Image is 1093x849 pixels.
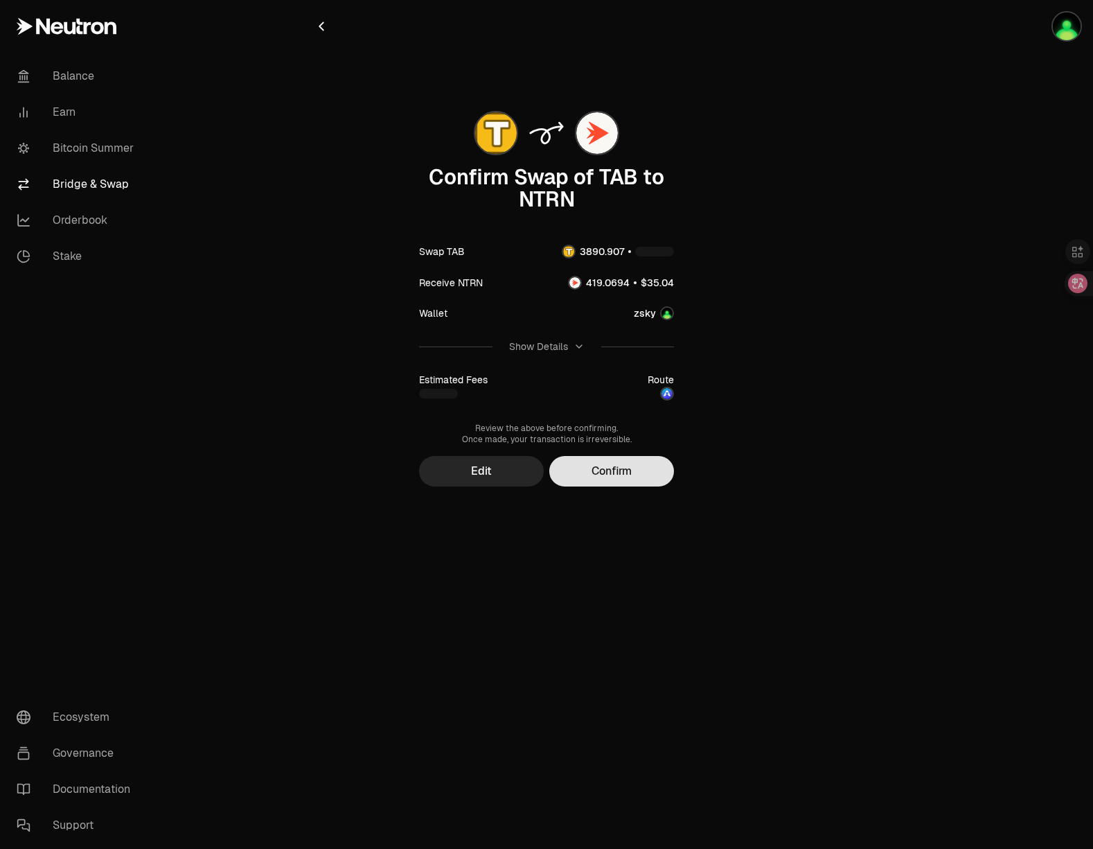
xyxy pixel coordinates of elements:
div: Confirm Swap of TAB to NTRN [419,166,674,211]
a: Earn [6,94,150,130]
button: Edit [419,456,544,487]
button: zskyAccount Image [634,306,674,320]
button: Confirm [549,456,674,487]
a: Support [6,807,150,843]
div: Receive NTRN [419,276,483,290]
img: zsky [1053,12,1081,40]
div: zsky [634,306,656,320]
a: Bitcoin Summer [6,130,150,166]
img: NTRN Logo [569,277,580,288]
div: Review the above before confirming. Once made, your transaction is irreversible. [419,423,674,445]
a: Balance [6,58,150,94]
a: Governance [6,735,150,771]
a: Bridge & Swap [6,166,150,202]
img: Account Image [661,308,673,319]
a: Stake [6,238,150,274]
a: Documentation [6,771,150,807]
div: Show Details [509,340,568,353]
div: Wallet [419,306,447,320]
img: TAB Logo [563,246,574,257]
a: Orderbook [6,202,150,238]
div: Route [648,373,674,387]
img: neutron-astroport logo [661,388,673,399]
img: TAB Logo [475,112,517,154]
div: Swap TAB [419,245,465,259]
div: Estimated Fees [419,373,488,387]
img: NTRN Logo [576,112,618,154]
button: Show Details [419,329,674,365]
a: Ecosystem [6,699,150,735]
